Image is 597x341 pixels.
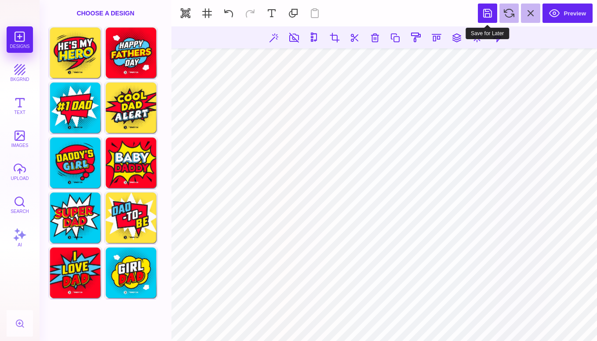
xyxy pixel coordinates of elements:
[7,92,33,119] button: Text
[542,4,593,23] button: Preview
[7,191,33,218] button: Search
[7,59,33,86] button: bkgrnd
[7,158,33,185] button: upload
[7,125,33,152] button: images
[7,224,33,251] button: AI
